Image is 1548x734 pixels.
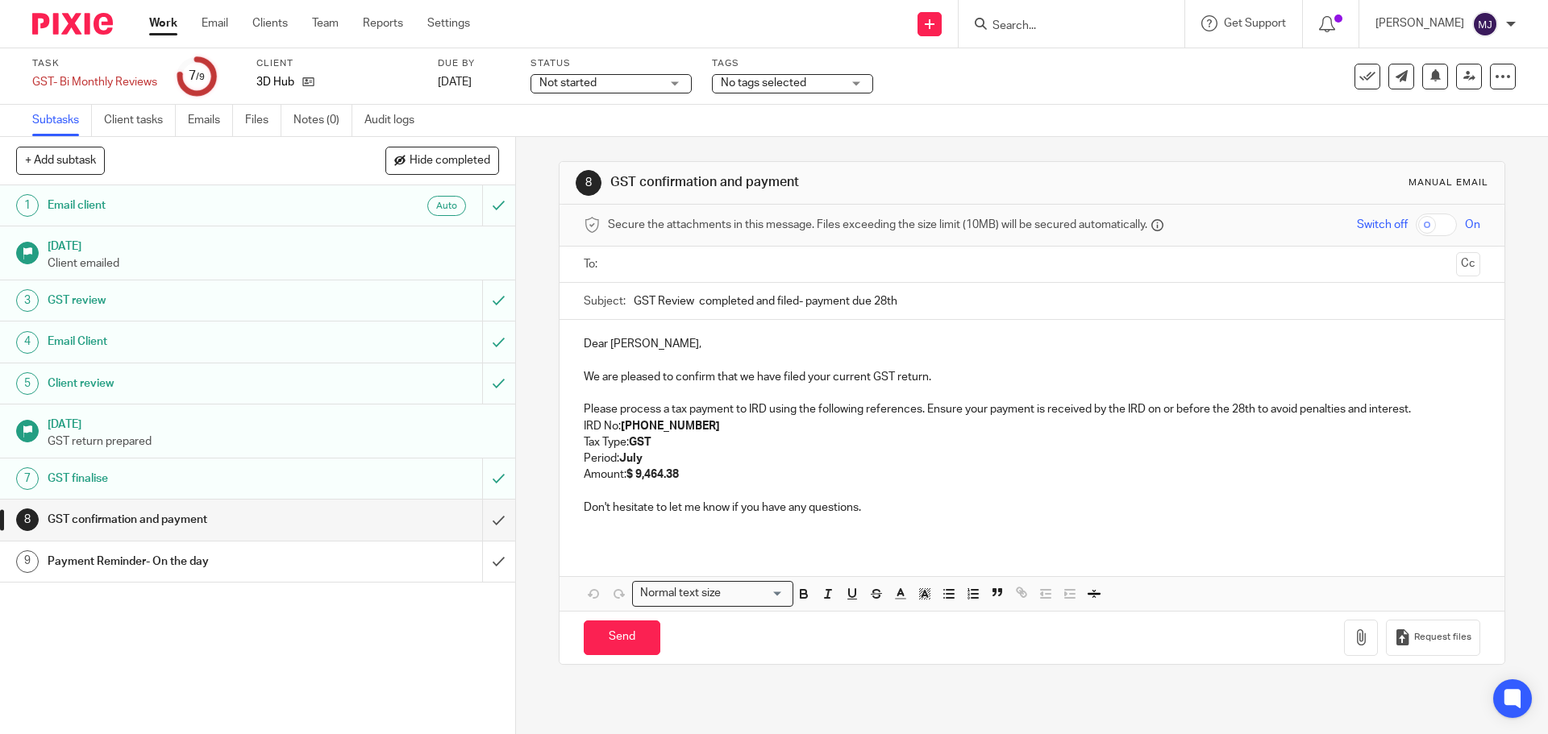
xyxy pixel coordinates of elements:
[293,105,352,136] a: Notes (0)
[202,15,228,31] a: Email
[626,469,679,480] strong: $ 9,464.38
[619,453,643,464] strong: July
[1409,176,1488,189] div: Manual email
[188,105,233,136] a: Emails
[363,15,403,31] a: Reports
[48,413,499,433] h1: [DATE]
[721,77,806,89] span: No tags selected
[48,193,327,218] h1: Email client
[48,433,499,450] p: GST return prepared
[1414,631,1471,644] span: Request files
[48,330,327,354] h1: Email Client
[1357,217,1408,233] span: Switch off
[427,196,466,216] div: Auto
[621,421,720,432] strong: [PHONE_NUMBER]
[32,105,92,136] a: Subtasks
[427,15,470,31] a: Settings
[32,74,157,90] div: GST- Bi Monthly Reviews
[16,331,39,354] div: 4
[48,371,327,396] h1: Client review
[16,508,39,531] div: 8
[1472,11,1498,37] img: svg%3E
[1386,620,1479,656] button: Request files
[16,194,39,217] div: 1
[438,57,510,70] label: Due by
[636,585,724,602] span: Normal text size
[1375,15,1464,31] p: [PERSON_NAME]
[16,147,105,174] button: + Add subtask
[539,77,597,89] span: Not started
[712,57,873,70] label: Tags
[16,550,39,573] div: 9
[608,217,1147,233] span: Secure the attachments in this message. Files exceeding the size limit (10MB) will be secured aut...
[584,467,1479,483] p: Amount:
[584,256,601,272] label: To:
[576,170,601,196] div: 8
[991,19,1136,34] input: Search
[410,155,490,168] span: Hide completed
[629,437,651,448] strong: GST
[48,467,327,491] h1: GST finalise
[726,585,784,602] input: Search for option
[16,289,39,312] div: 3
[48,288,327,313] h1: GST review
[584,500,1479,516] p: Don't hesitate to let me know if you have any questions.
[364,105,427,136] a: Audit logs
[632,581,793,606] div: Search for option
[16,372,39,395] div: 5
[584,434,1479,450] p: Tax Type:
[1224,18,1286,29] span: Get Support
[48,549,327,574] h1: Payment Reminder- On the day
[256,74,294,90] p: 3D Hub
[584,293,626,309] label: Subject:
[196,73,205,81] small: /9
[32,13,113,35] img: Pixie
[385,147,499,174] button: Hide completed
[189,67,205,85] div: 7
[48,508,327,532] h1: GST confirmation and payment
[1456,252,1480,276] button: Cc
[610,174,1067,191] h1: GST confirmation and payment
[48,255,499,272] p: Client emailed
[584,352,1479,385] p: We are pleased to confirm that we have filed your current GST return.
[32,57,157,70] label: Task
[16,467,39,490] div: 7
[48,234,499,255] h1: [DATE]
[149,15,177,31] a: Work
[584,418,1479,434] p: IRD No:
[312,15,339,31] a: Team
[584,401,1479,417] p: Please process a tax payment to IRD using the following references. Ensure your payment is receiv...
[252,15,288,31] a: Clients
[584,620,660,655] input: Send
[104,105,176,136] a: Client tasks
[245,105,281,136] a: Files
[438,77,472,88] span: [DATE]
[256,57,418,70] label: Client
[1465,217,1480,233] span: On
[531,57,692,70] label: Status
[584,336,1479,352] p: Dear [PERSON_NAME],
[584,450,1479,467] p: Period:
